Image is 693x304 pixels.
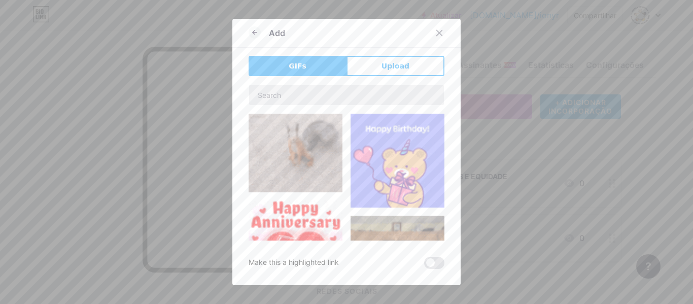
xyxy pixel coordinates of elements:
[269,27,285,39] div: Add
[289,61,306,72] span: GIFs
[382,61,409,72] span: Upload
[249,200,342,294] img: Gihpy
[249,114,342,192] img: Gihpy
[249,56,346,76] button: GIFs
[346,56,444,76] button: Upload
[351,114,444,208] img: Gihpy
[249,85,444,105] input: Search
[249,257,339,269] div: Make this a highlighted link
